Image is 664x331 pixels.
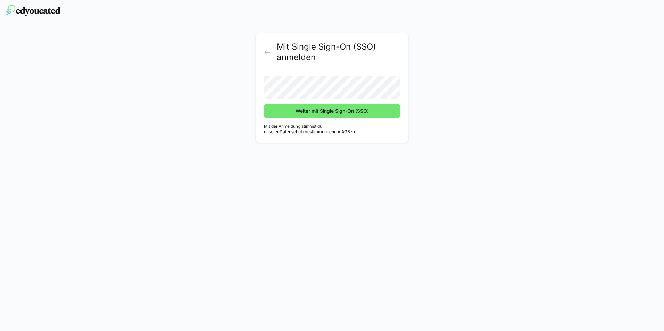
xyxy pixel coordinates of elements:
[264,124,400,135] p: Mit der Anmeldung stimmst du unseren und zu.
[277,42,400,62] h2: Mit Single Sign-On (SSO) anmelden
[341,129,350,134] a: AGB
[294,108,370,114] span: Weiter mit Single Sign-On (SSO)
[6,5,60,16] img: edyoucated
[264,104,400,118] button: Weiter mit Single Sign-On (SSO)
[280,129,334,134] a: Datenschutzbestimmungen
